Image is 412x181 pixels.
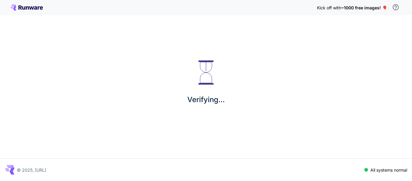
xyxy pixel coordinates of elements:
span: Kick off with [317,5,341,10]
span: ~1000 free images! 🎈 [341,5,387,10]
p: Verifying... [187,94,225,105]
button: In order to qualify for free credit, you need to sign up with a business email address and click ... [390,1,402,13]
p: © 2025, [URL] [17,167,46,173]
p: All systems normal [370,167,407,173]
